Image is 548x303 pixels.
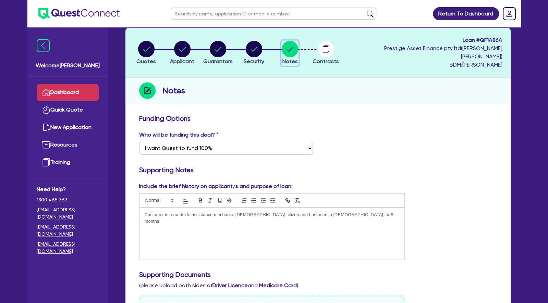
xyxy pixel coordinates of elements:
h3: Supporting Notes [139,166,497,174]
span: Contracts [313,58,339,65]
a: Training [37,154,99,171]
img: quick-quote [42,106,50,114]
img: resources [42,141,50,149]
b: Medicare Card [259,282,297,289]
button: Guarantors [203,40,233,66]
a: [EMAIL_ADDRESS][DOMAIN_NAME] [37,241,99,255]
button: Contracts [312,40,339,66]
a: [EMAIL_ADDRESS][DOMAIN_NAME] [37,206,99,221]
h3: Funding Options [139,114,497,123]
b: Driver Licence [212,282,248,289]
label: Who will be funding this deal? [139,131,218,139]
a: Resources [37,136,99,154]
h2: Notes [162,84,185,97]
span: Loan # QF14864 [345,36,502,44]
span: Need Help? [37,185,99,194]
span: Guarantors [203,58,233,65]
img: icon-menu-close [37,39,50,52]
input: Search by name, application ID or mobile number... [171,8,376,20]
span: 1300 465 363 [37,196,99,203]
img: training [42,158,50,166]
button: Quotes [136,40,156,66]
span: BDM: [PERSON_NAME] [345,61,502,69]
a: New Application [37,119,99,136]
button: Notes [281,40,299,66]
span: Notes [282,58,297,65]
p: Customer is a roadside assistance mechanic. [DEMOGRAPHIC_DATA] citizen and has been in [DEMOGRAPH... [145,212,400,224]
button: Applicant [170,40,195,66]
a: Return To Dashboard [433,7,499,20]
a: Dropdown toggle [500,5,518,23]
span: (please upload both sides of and ) [139,282,298,289]
label: Include the brief history on applicant/s and purpose of loan: [139,182,293,190]
img: step-icon [139,82,156,99]
span: Security [244,58,264,65]
button: Security [243,40,265,66]
img: quest-connect-logo-blue [38,8,120,19]
span: Prestige Asset Finance pty ltd ( [PERSON_NAME] [PERSON_NAME] ) [384,45,502,60]
span: Welcome [PERSON_NAME] [36,61,100,70]
span: Quotes [136,58,156,65]
h3: Supporting Documents [139,270,497,279]
a: Dashboard [37,84,99,101]
a: Quick Quote [37,101,99,119]
a: [EMAIL_ADDRESS][DOMAIN_NAME] [37,223,99,238]
span: Applicant [170,58,194,65]
img: new-application [42,123,50,131]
